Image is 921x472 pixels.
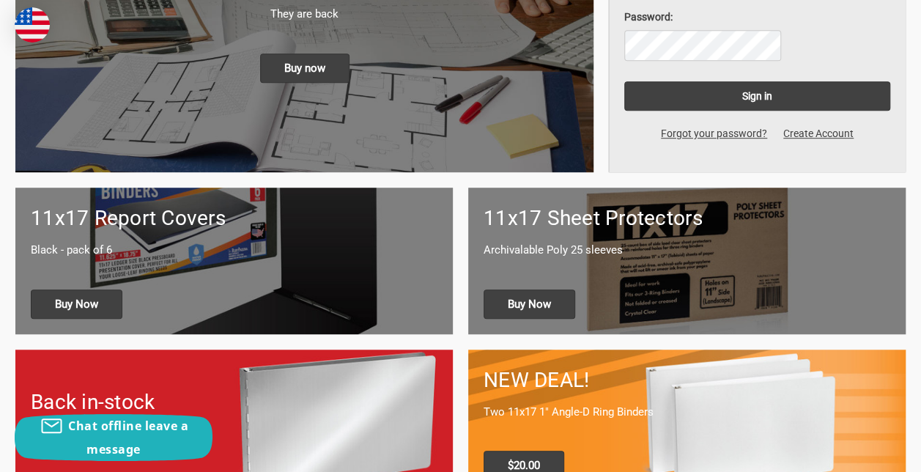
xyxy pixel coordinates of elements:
a: 11x17 sheet protectors 11x17 Sheet Protectors Archivalable Poly 25 sleeves Buy Now [468,188,906,333]
label: Password: [624,10,890,25]
p: 11x17 Aluminum Ring Binders [31,426,437,443]
button: Chat offline leave a message [15,414,212,461]
span: Chat offline leave a message [68,418,188,457]
span: Buy now [260,54,349,83]
input: Sign in [624,81,890,111]
a: Create Account [775,126,862,141]
h1: 11x17 Report Covers [31,203,437,234]
a: Forgot your password? [653,126,775,141]
h1: Back in-stock [31,387,437,418]
p: Black - pack of 6 [31,242,437,259]
p: Archivalable Poly 25 sleeves [484,242,890,259]
span: Buy Now [31,290,122,319]
h1: NEW DEAL! [484,365,890,396]
a: 11x17 Report Covers 11x17 Report Covers Black - pack of 6 Buy Now [15,188,453,333]
span: Buy Now [484,290,575,319]
iframe: Google Customer Reviews [800,432,921,472]
img: duty and tax information for United States [15,7,50,43]
h1: 11x17 Sheet Protectors [484,203,890,234]
p: Two 11x17 1" Angle-D Ring Binders [484,404,890,421]
p: They are back [31,6,578,23]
